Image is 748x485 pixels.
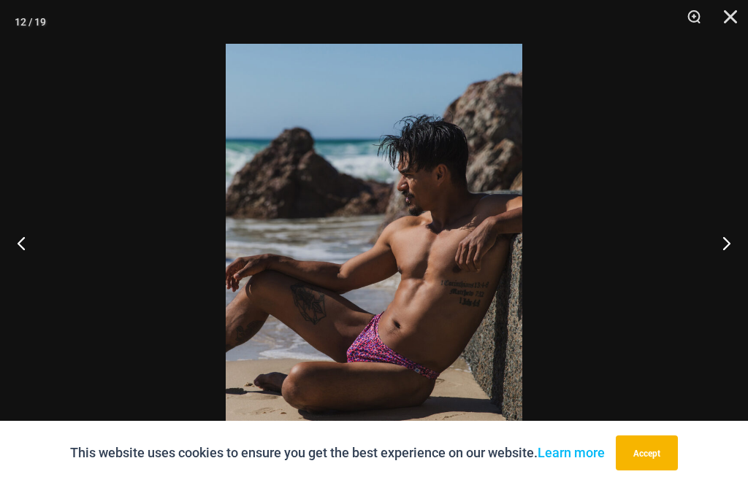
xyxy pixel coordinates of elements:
button: Next [693,206,748,279]
a: Learn more [538,445,605,460]
button: Accept [616,435,678,470]
div: 12 / 19 [15,11,46,33]
p: This website uses cookies to ensure you get the best experience on our website. [70,442,605,464]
